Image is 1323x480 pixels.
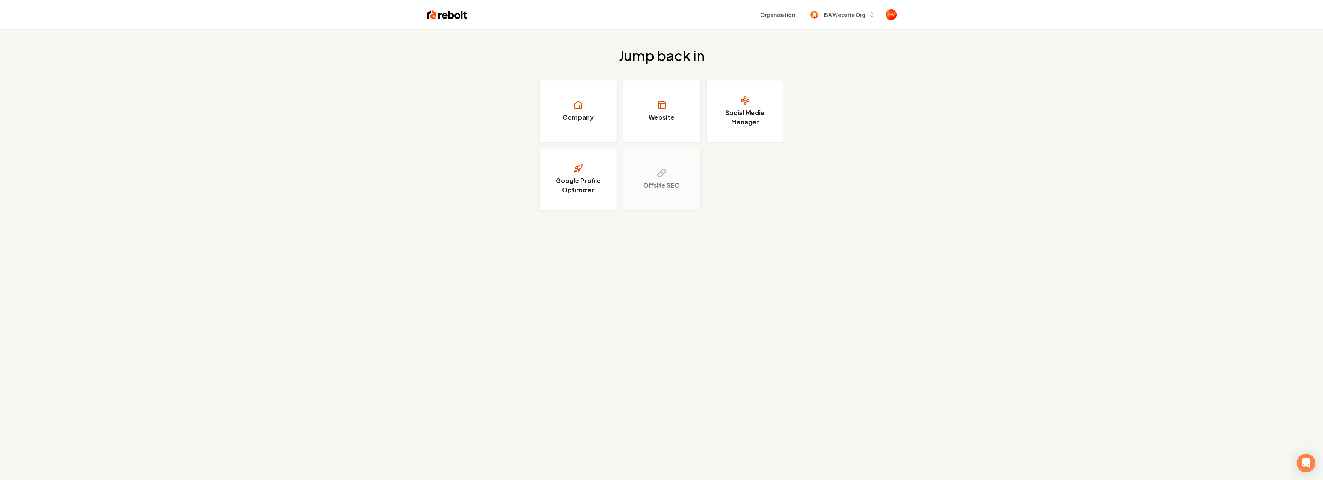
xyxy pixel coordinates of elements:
[886,9,897,20] button: Open user button
[810,11,818,19] img: HSA Website Org
[716,108,774,127] h3: Social Media Manager
[886,9,897,20] img: HSA Websites
[643,181,680,190] h3: Offsite SEO
[619,48,705,63] h2: Jump back in
[1297,454,1315,472] div: Open Intercom Messenger
[649,113,674,122] h3: Website
[540,148,617,210] a: Google Profile Optimizer
[549,176,607,195] h3: Google Profile Optimizer
[756,8,800,22] button: Organization
[707,80,784,142] a: Social Media Manager
[821,11,866,19] span: HSA Website Org
[540,80,617,142] a: Company
[623,80,700,142] a: Website
[562,113,594,122] h3: Company
[427,9,467,20] img: Rebolt Logo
